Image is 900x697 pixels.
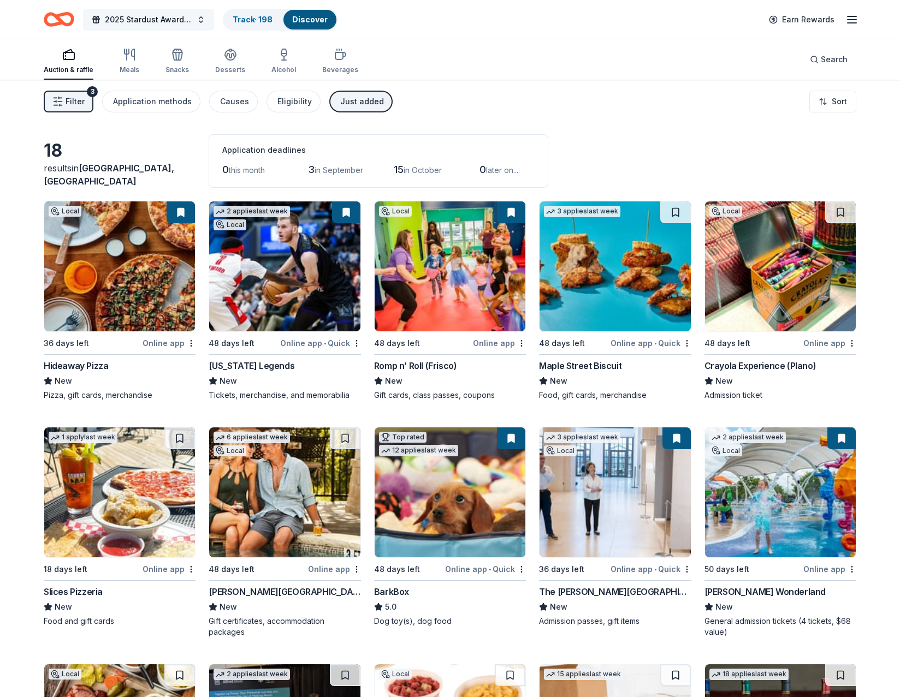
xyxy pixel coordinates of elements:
span: New [715,600,733,613]
span: 0 [479,164,486,175]
div: Online app [308,562,361,576]
div: Local [544,445,577,456]
a: Home [44,7,74,32]
div: 3 applies last week [544,432,620,443]
span: 5.0 [385,600,396,613]
div: Desserts [215,65,245,74]
div: Local [709,206,742,217]
div: 36 days left [44,337,89,350]
div: General admission tickets (4 tickets, $68 value) [704,616,856,638]
div: 3 [87,86,98,97]
div: 2 applies last week [214,669,290,680]
div: Alcohol [271,65,296,74]
img: Image for The Bush Center [540,427,690,557]
div: Local [709,445,742,456]
span: 0 [222,164,229,175]
div: Online app Quick [611,562,691,576]
div: Top rated [379,432,427,443]
img: Image for Slices Pizzeria [44,427,195,557]
button: Just added [329,91,393,112]
div: 6 applies last week [214,432,290,443]
div: 15 applies last week [544,669,623,680]
a: Image for Romp n’ Roll (Frisco)Local48 days leftOnline appRomp n’ Roll (Frisco)NewGift cards, cla... [374,201,526,401]
img: Image for La Cantera Resort & Spa [209,427,360,557]
div: 48 days left [209,337,254,350]
div: Food, gift cards, merchandise [539,390,691,401]
span: this month [229,165,265,175]
div: 48 days left [374,563,420,576]
div: Auction & raffle [44,65,93,74]
button: Causes [209,91,258,112]
button: 2025 Stardust Awards & Gala [83,9,214,31]
span: New [55,600,72,613]
div: Crayola Experience (Plano) [704,359,816,372]
img: Image for Morgan's Wonderland [705,427,856,557]
div: Online app [143,336,196,350]
div: BarkBox [374,585,409,598]
div: 2 applies last week [214,206,290,217]
span: 15 [394,164,404,175]
div: [US_STATE] Legends [209,359,294,372]
img: Image for Hideaway Pizza [44,201,195,331]
div: Admission ticket [704,390,856,401]
span: Filter [66,95,85,108]
span: New [55,374,72,388]
img: Image for BarkBox [375,427,525,557]
div: Eligibility [277,95,312,108]
button: Auction & raffle [44,44,93,80]
div: Online app [803,336,856,350]
div: 48 days left [539,337,585,350]
button: Application methods [102,91,200,112]
a: Image for Texas Legends2 applieslast weekLocal48 days leftOnline app•Quick[US_STATE] LegendsNewTi... [209,201,360,401]
span: in September [315,165,363,175]
span: • [324,339,326,348]
div: Gift certificates, accommodation packages [209,616,360,638]
span: Search [821,53,848,66]
button: Alcohol [271,44,296,80]
div: Causes [220,95,249,108]
button: Beverages [322,44,358,80]
button: Snacks [165,44,189,80]
div: Dog toy(s), dog food [374,616,526,627]
span: in [44,163,174,187]
button: Search [801,49,856,70]
div: [PERSON_NAME][GEOGRAPHIC_DATA] [209,585,360,598]
span: 3 [308,164,315,175]
a: Earn Rewards [762,10,841,29]
span: • [654,565,656,574]
button: Filter3 [44,91,93,112]
div: Gift cards, class passes, coupons [374,390,526,401]
span: • [489,565,491,574]
div: 18 applies last week [709,669,789,680]
div: Food and gift cards [44,616,196,627]
div: 18 days left [44,563,87,576]
span: New [550,374,567,388]
a: Image for BarkBoxTop rated12 applieslast week48 days leftOnline app•QuickBarkBox5.0Dog toy(s), do... [374,427,526,627]
div: Tickets, merchandise, and memorabilia [209,390,360,401]
div: Local [49,206,81,217]
div: Local [49,669,81,680]
div: Online app Quick [611,336,691,350]
div: Online app Quick [445,562,526,576]
div: 48 days left [704,337,750,350]
a: Image for Crayola Experience (Plano)Local48 days leftOnline appCrayola Experience (Plano)NewAdmis... [704,201,856,401]
div: Maple Street Biscuit [539,359,621,372]
span: [GEOGRAPHIC_DATA], [GEOGRAPHIC_DATA] [44,163,174,187]
div: Local [214,219,246,230]
div: Admission passes, gift items [539,616,691,627]
div: Just added [340,95,384,108]
div: Application methods [113,95,192,108]
span: 2025 Stardust Awards & Gala [105,13,192,26]
div: 48 days left [374,337,420,350]
button: Track· 198Discover [223,9,337,31]
div: Online app Quick [280,336,361,350]
div: Meals [120,65,139,74]
div: Local [379,669,412,680]
div: Snacks [165,65,189,74]
div: Beverages [322,65,358,74]
img: Image for Romp n’ Roll (Frisco) [375,201,525,331]
div: Online app [143,562,196,576]
div: Application deadlines [222,144,535,157]
a: Image for Hideaway PizzaLocal36 days leftOnline appHideaway PizzaNewPizza, gift cards, merchandise [44,201,196,401]
div: Romp n’ Roll (Frisco) [374,359,457,372]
